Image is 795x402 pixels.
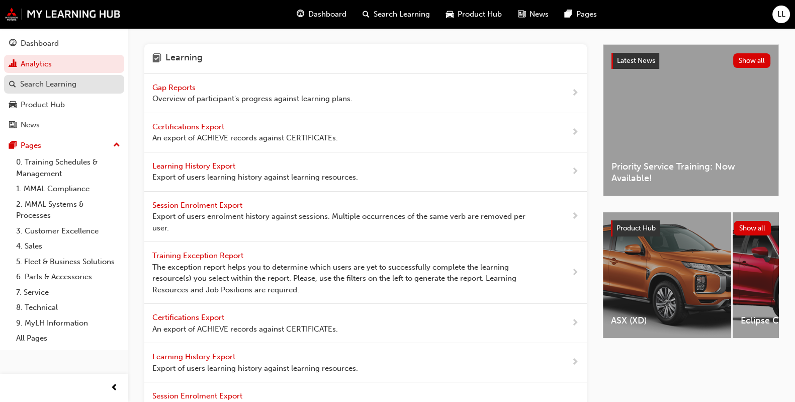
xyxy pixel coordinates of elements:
a: 5. Fleet & Business Solutions [12,254,124,270]
span: Export of users enrolment history against sessions. Multiple occurrences of the same verb are rem... [152,211,539,233]
a: car-iconProduct Hub [438,4,510,25]
a: 2. MMAL Systems & Processes [12,197,124,223]
div: Product Hub [21,99,65,111]
span: chart-icon [9,60,17,69]
a: Certifications Export An export of ACHIEVE records against CERTIFICATEs.next-icon [144,304,587,343]
span: ASX (XD) [611,315,723,327]
a: 7. Service [12,285,124,300]
span: Session Enrolment Export [152,391,244,400]
span: Session Enrolment Export [152,201,244,210]
a: pages-iconPages [557,4,605,25]
span: Search Learning [374,9,430,20]
a: 4. Sales [12,238,124,254]
a: All Pages [12,331,124,346]
span: next-icon [571,356,579,369]
span: search-icon [9,80,16,89]
a: 0. Training Schedules & Management [12,154,124,181]
a: Session Enrolment Export Export of users enrolment history against sessions. Multiple occurrences... [144,192,587,243]
a: Latest NewsShow all [611,53,770,69]
span: learning-icon [152,52,161,65]
span: Dashboard [308,9,346,20]
a: Product HubShow all [611,220,771,236]
button: Pages [4,136,124,155]
span: car-icon [446,8,454,21]
a: ASX (XD) [603,212,731,338]
button: Show all [734,221,771,235]
a: 9. MyLH Information [12,315,124,331]
span: Training Exception Report [152,251,245,260]
a: search-iconSearch Learning [355,4,438,25]
a: Latest NewsShow allPriority Service Training: Now Available! [603,44,779,196]
span: Learning History Export [152,162,237,171]
span: Pages [576,9,597,20]
span: The exception report helps you to determine which users are yet to successfully complete the lear... [152,262,539,296]
a: Analytics [4,55,124,73]
h4: Learning [165,52,203,65]
span: Latest News [617,56,655,65]
img: mmal [5,8,121,21]
span: next-icon [571,210,579,223]
span: pages-icon [9,141,17,150]
span: Overview of participant's progress against learning plans. [152,93,352,105]
div: Search Learning [20,78,76,90]
div: Dashboard [21,38,59,49]
span: Product Hub [616,224,656,232]
a: Certifications Export An export of ACHIEVE records against CERTIFICATEs.next-icon [144,113,587,152]
span: LL [777,9,785,20]
a: Learning History Export Export of users learning history against learning resources.next-icon [144,343,587,382]
span: next-icon [571,126,579,139]
span: Certifications Export [152,313,226,322]
div: News [21,119,40,131]
span: An export of ACHIEVE records against CERTIFICATEs. [152,324,338,335]
a: Product Hub [4,96,124,114]
span: next-icon [571,166,579,178]
button: DashboardAnalyticsSearch LearningProduct HubNews [4,32,124,136]
span: Export of users learning history against learning resources. [152,172,358,183]
span: News [529,9,549,20]
span: Product Hub [458,9,502,20]
span: news-icon [9,121,17,130]
a: 1. MMAL Compliance [12,181,124,197]
span: An export of ACHIEVE records against CERTIFICATEs. [152,132,338,144]
span: guage-icon [297,8,304,21]
span: next-icon [571,317,579,330]
span: prev-icon [111,382,118,394]
span: Export of users learning history against learning resources. [152,363,358,374]
span: car-icon [9,101,17,110]
span: Learning History Export [152,352,237,361]
a: Search Learning [4,75,124,94]
span: news-icon [518,8,525,21]
span: search-icon [363,8,370,21]
a: news-iconNews [510,4,557,25]
span: Priority Service Training: Now Available! [611,161,770,184]
a: Training Exception Report The exception report helps you to determine which users are yet to succ... [144,242,587,304]
div: Pages [21,140,41,151]
a: Dashboard [4,34,124,53]
a: 8. Technical [12,300,124,315]
a: guage-iconDashboard [289,4,355,25]
span: Gap Reports [152,83,198,92]
a: 3. Customer Excellence [12,223,124,239]
span: next-icon [571,267,579,279]
button: Show all [733,53,771,68]
a: Learning History Export Export of users learning history against learning resources.next-icon [144,152,587,192]
span: pages-icon [565,8,572,21]
span: Certifications Export [152,122,226,131]
span: up-icon [113,139,120,152]
a: Gap Reports Overview of participant's progress against learning plans.next-icon [144,74,587,113]
span: guage-icon [9,39,17,48]
button: LL [772,6,790,23]
span: next-icon [571,87,579,100]
a: News [4,116,124,134]
a: 6. Parts & Accessories [12,269,124,285]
